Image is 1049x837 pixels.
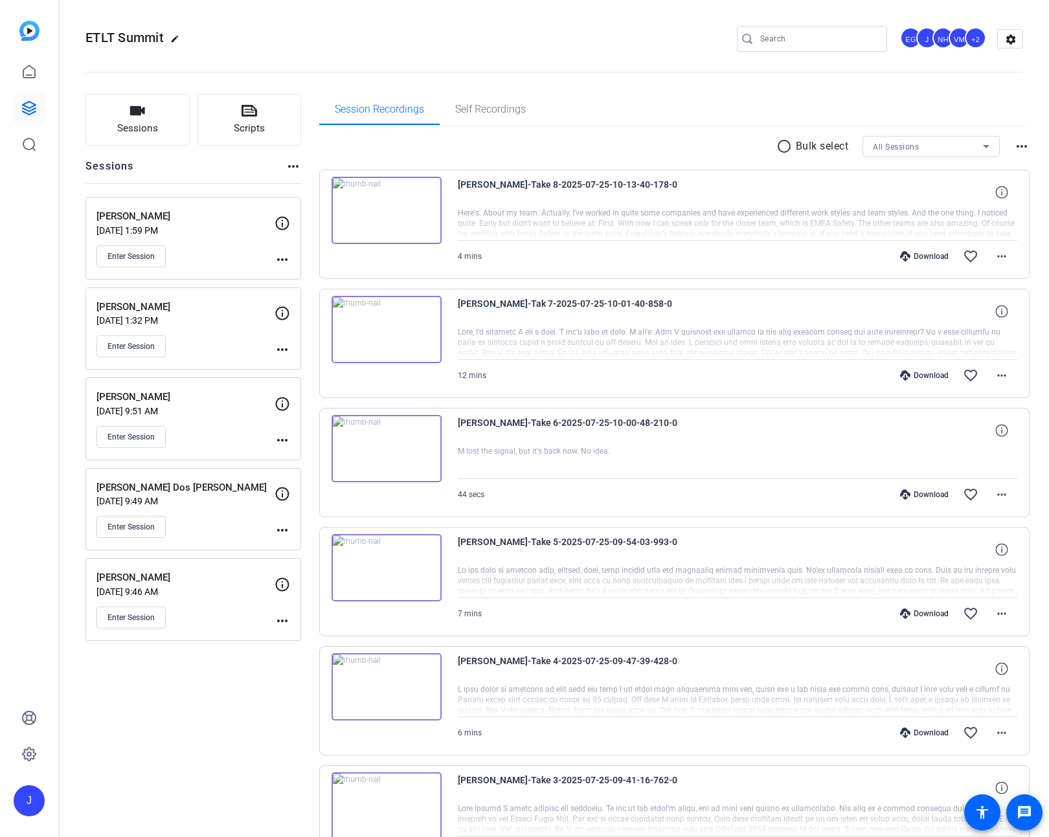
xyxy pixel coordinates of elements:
img: thumb-nail [332,415,442,482]
ngx-avatar: jenn.rubin@airbnb.com [916,27,939,50]
span: ETLT Summit [85,30,164,45]
p: Bulk select [796,139,849,154]
span: Enter Session [107,522,155,532]
span: 44 secs [458,490,484,499]
button: Enter Session [96,516,166,538]
span: 7 mins [458,609,482,618]
button: Enter Session [96,245,166,267]
div: Download [894,489,955,500]
p: [DATE] 1:59 PM [96,225,275,236]
input: Search [760,31,877,47]
p: [PERSON_NAME] [96,300,275,315]
mat-icon: favorite_border [963,368,978,383]
mat-icon: more_horiz [994,249,1010,264]
span: All Sessions [873,142,919,151]
p: [DATE] 9:49 AM [96,496,275,506]
p: [PERSON_NAME] [96,209,275,224]
mat-icon: more_horiz [275,432,290,448]
p: [PERSON_NAME] [96,390,275,405]
mat-icon: settings [998,30,1024,49]
p: [DATE] 1:32 PM [96,315,275,326]
span: Scripts [234,121,265,136]
button: Enter Session [96,426,166,448]
span: 4 mins [458,252,482,261]
mat-icon: message [1017,805,1032,820]
mat-icon: more_horiz [994,487,1010,502]
mat-icon: radio_button_unchecked [776,139,796,154]
div: EG [900,27,921,49]
span: Enter Session [107,251,155,262]
span: Session Recordings [335,104,424,115]
div: Download [894,251,955,262]
mat-icon: more_horiz [275,342,290,357]
span: [PERSON_NAME]-Take 3-2025-07-25-09-41-16-762-0 [458,772,697,803]
mat-icon: more_horiz [994,368,1010,383]
div: Download [894,370,955,381]
span: Self Recordings [455,104,526,115]
mat-icon: accessibility [975,805,990,820]
span: Enter Session [107,432,155,442]
img: blue-gradient.svg [19,21,39,41]
mat-icon: more_horiz [994,606,1010,621]
mat-icon: more_horiz [275,613,290,629]
ngx-avatar: Erika Galeana [900,27,923,50]
mat-icon: more_horiz [275,522,290,538]
span: [PERSON_NAME]-Take 6-2025-07-25-10-00-48-210-0 [458,415,697,446]
span: [PERSON_NAME]-Take 4-2025-07-25-09-47-39-428-0 [458,653,697,684]
span: Sessions [117,121,158,136]
button: Scripts [197,94,302,146]
button: Enter Session [96,335,166,357]
mat-icon: edit [170,34,186,50]
div: J [916,27,938,49]
div: +2 [965,27,986,49]
mat-icon: favorite_border [963,725,978,741]
p: [DATE] 9:51 AM [96,406,275,416]
div: NH [932,27,954,49]
img: thumb-nail [332,177,442,244]
img: thumb-nail [332,296,442,363]
p: [PERSON_NAME] [96,570,275,585]
span: Enter Session [107,612,155,623]
mat-icon: more_horiz [1014,139,1030,154]
div: Download [894,608,955,619]
ngx-avatar: Vernon McCombs [949,27,971,50]
p: [DATE] 9:46 AM [96,586,275,597]
div: VM [949,27,970,49]
h2: Sessions [85,159,134,183]
button: Enter Session [96,607,166,629]
div: Download [894,728,955,738]
mat-icon: more_horiz [286,159,301,174]
img: thumb-nail [332,653,442,720]
div: J [14,785,45,816]
ngx-avatar: Niki Hyde [932,27,955,50]
mat-icon: favorite_border [963,249,978,264]
p: [PERSON_NAME] Dos [PERSON_NAME] [96,480,275,495]
mat-icon: favorite_border [963,606,978,621]
span: 6 mins [458,728,482,737]
span: 12 mins [458,371,486,380]
span: [PERSON_NAME]-Take 8-2025-07-25-10-13-40-178-0 [458,177,697,208]
span: [PERSON_NAME]-Tak 7-2025-07-25-10-01-40-858-0 [458,296,697,327]
mat-icon: more_horiz [994,725,1010,741]
span: [PERSON_NAME]-Take 5-2025-07-25-09-54-03-993-0 [458,534,697,565]
mat-icon: favorite_border [963,487,978,502]
span: Enter Session [107,341,155,352]
img: thumb-nail [332,534,442,601]
button: Sessions [85,94,190,146]
mat-icon: more_horiz [275,252,290,267]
